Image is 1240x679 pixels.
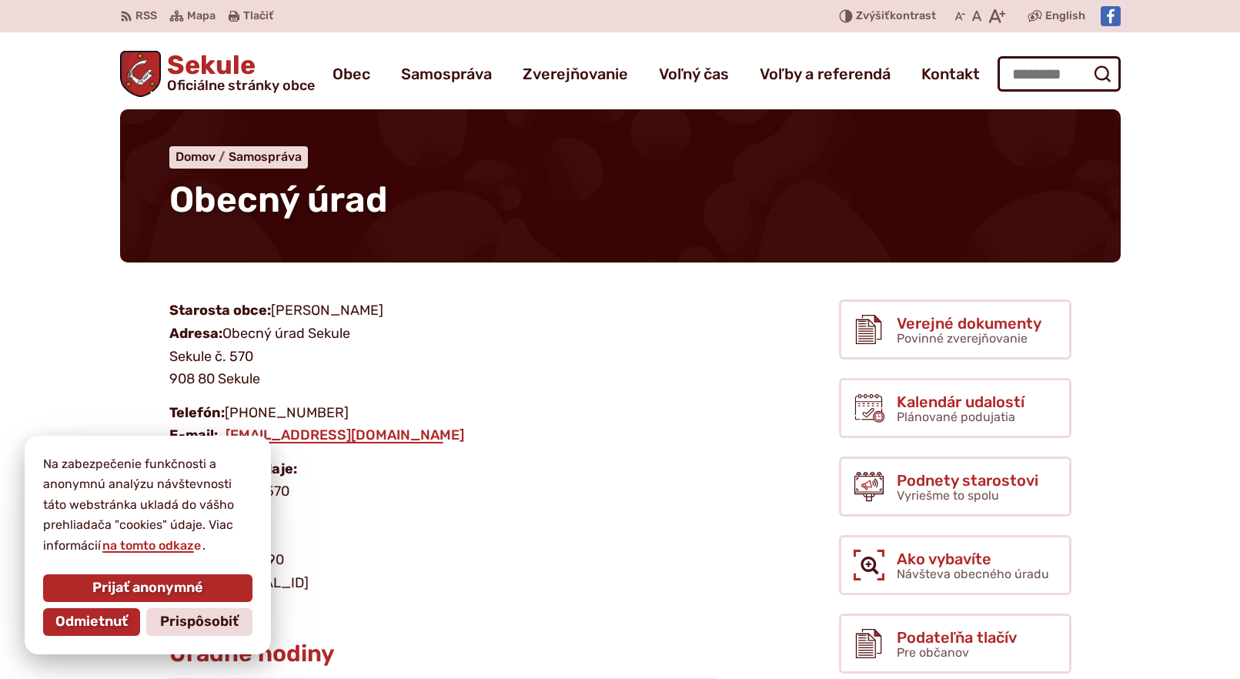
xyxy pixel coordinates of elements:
[169,325,222,342] strong: Adresa:
[55,614,128,630] span: Odmietnuť
[175,149,229,164] a: Domov
[839,614,1071,674] a: Podateľňa tlačív Pre občanov
[43,574,252,602] button: Prijať anonymné
[169,404,225,421] strong: Telefón:
[897,550,1049,567] span: Ako vybavíte
[839,535,1071,595] a: Ako vybavíte Návšteva obecného úradu
[401,52,492,95] a: Samospráva
[167,79,315,92] span: Oficiálne stránky obce
[839,299,1071,360] a: Verejné dokumenty Povinné zverejňovanie
[1042,7,1088,25] a: English
[897,393,1024,410] span: Kalendár udalostí
[760,52,891,95] a: Voľby a referendá
[43,608,140,636] button: Odmietnuť
[897,645,969,660] span: Pre občanov
[169,426,218,443] strong: E-mail:
[169,299,716,391] p: [PERSON_NAME] Obecný úrad Sekule Sekule č. 570 908 80 Sekule
[229,149,302,164] a: Samospráva
[120,51,162,97] img: Prejsť na domovskú stránku
[169,458,716,595] p: Obec Sekule č. 570 908 80 Sekule IČO: 00682101 DIČ : 2021049690 IBAN [FINANCIAL_ID]
[187,7,216,25] span: Mapa
[169,179,388,221] span: Obecný úrad
[897,567,1049,581] span: Návšteva obecného úradu
[161,52,315,92] span: Sekule
[659,52,729,95] a: Voľný čas
[120,51,316,97] a: Logo Sekule, prejsť na domovskú stránku.
[839,378,1071,438] a: Kalendár udalostí Plánované podujatia
[1101,6,1121,26] img: Prejsť na Facebook stránku
[333,52,370,95] a: Obec
[135,7,157,25] span: RSS
[169,302,271,319] strong: Starosta obce:
[856,9,890,22] span: Zvýšiť
[897,315,1041,332] span: Verejné dokumenty
[897,629,1017,646] span: Podateľňa tlačív
[160,614,239,630] span: Prispôsobiť
[523,52,628,95] a: Zverejňovanie
[897,488,999,503] span: Vyriešme to spolu
[101,538,202,553] a: na tomto odkaze
[897,472,1038,489] span: Podnety starostovi
[839,457,1071,517] a: Podnety starostovi Vyriešme to spolu
[897,410,1015,424] span: Plánované podujatia
[169,402,716,447] p: [PHONE_NUMBER]
[92,580,203,597] span: Prijať anonymné
[897,331,1028,346] span: Povinné zverejňovanie
[1045,7,1085,25] span: English
[856,10,936,23] span: kontrast
[43,454,252,556] p: Na zabezpečenie funkčnosti a anonymnú analýzu návštevnosti táto webstránka ukladá do vášho prehli...
[224,426,466,443] a: [EMAIL_ADDRESS][DOMAIN_NAME]
[146,608,252,636] button: Prispôsobiť
[175,149,216,164] span: Domov
[921,52,980,95] a: Kontakt
[243,10,273,23] span: Tlačiť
